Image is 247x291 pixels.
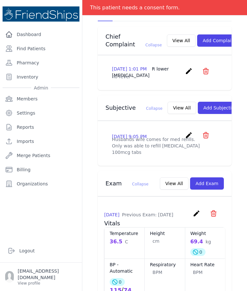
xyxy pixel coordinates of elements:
[3,107,79,119] a: Settings
[145,43,162,47] span: Collapse
[5,244,77,257] a: Logout
[18,268,77,281] p: [EMAIL_ADDRESS][DOMAIN_NAME]
[190,261,220,268] dt: Heart Rate
[152,238,159,244] span: cm
[105,33,162,48] h3: Chief Complaint
[104,220,120,227] span: Vitals
[193,269,203,276] span: BPM
[3,121,79,134] a: Reports
[185,67,193,75] i: create
[105,180,149,187] h3: Exam
[168,102,196,114] button: View All
[152,269,162,276] span: BPM
[104,211,173,218] p: [DATE]
[185,134,194,140] a: create
[110,278,125,286] div: 0
[185,131,193,139] i: create
[167,34,196,47] button: View All
[197,34,241,47] button: Add Complaint
[185,70,194,76] a: create
[3,42,79,55] a: Find Patients
[112,73,217,80] p: no fever
[31,85,51,91] span: Admin
[3,135,79,148] a: Imports
[193,210,200,217] i: create
[112,136,217,155] p: Husbands wife comes for med refills. Only was able to refill [MEDICAL_DATA] 100mcg tabs
[112,133,147,140] p: [DATE] 9:05 PM
[193,212,202,219] a: create
[110,238,139,246] div: 36.5
[125,239,128,245] span: C
[112,66,169,78] span: R lower [MEDICAL_DATA]
[160,177,188,190] button: View All
[122,212,173,217] span: Previous Exam: [DATE]
[150,261,179,268] dt: Respiratory
[3,177,79,190] a: Organizations
[3,70,79,83] a: Inventory
[3,163,79,176] a: Billing
[105,104,162,112] h3: Subjective
[3,6,79,22] img: Medical Missions EMR
[206,239,211,245] span: kg
[190,248,206,256] div: 0
[146,106,162,111] span: Collapse
[3,92,79,105] a: Members
[190,238,220,246] div: 69.4
[190,230,220,237] dt: Weight
[190,177,224,190] button: Add Exam
[110,230,139,237] dt: Temperature
[110,261,139,274] dt: BP - Automatic
[3,56,79,69] a: Pharmacy
[3,149,79,162] a: Merge Patients
[3,28,79,41] a: Dashboard
[132,182,149,186] span: Collapse
[150,230,179,237] dt: Height
[198,102,242,114] button: Add Subjective
[112,66,182,79] p: [DATE] 1:01 PM
[5,268,77,286] a: [EMAIL_ADDRESS][DOMAIN_NAME] View profile
[18,281,77,286] p: View profile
